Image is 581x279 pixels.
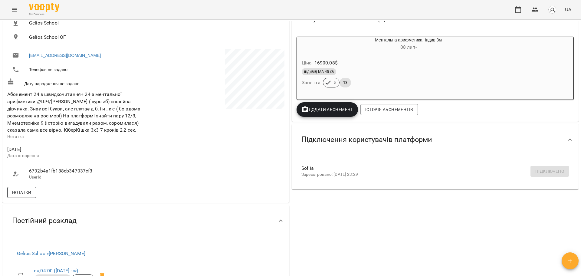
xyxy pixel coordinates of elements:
[7,64,145,76] li: Телефон не задано
[7,91,140,133] span: Абонемент 24 з швидкочитання+ 24 з ментальної арифметики ///ШЧ/[PERSON_NAME] ( курс зб) спокійна ...
[400,44,417,50] span: 08 лип -
[6,77,146,88] div: Дату народження не задано
[548,5,556,14] img: avatar_s.png
[17,251,85,256] a: Gelios School»[PERSON_NAME]
[297,37,491,95] button: Ментальна арифметика: Індив 3м08 лип- Ціна16900.08$індивід МА 45 хвЗаняття513
[29,174,140,180] p: UserId
[7,187,36,198] button: Нотатки
[12,189,31,196] span: Нотатки
[29,3,59,12] img: Voopty Logo
[297,102,358,117] button: Додати Абонемент
[297,37,326,51] div: Ментальна арифметика: Індив 3м
[302,78,320,87] h6: Заняття
[301,106,353,113] span: Додати Абонемент
[7,134,145,140] p: Нотатка
[365,106,413,113] span: Історія абонементів
[29,12,59,16] span: For Business
[2,205,289,236] div: Постійний розклад
[29,167,140,175] span: 6792b4a1fb138eb347037cf3
[330,80,339,85] span: 5
[565,6,571,13] span: UA
[7,146,145,153] span: [DATE]
[301,172,559,178] p: Зареєстровано: [DATE] 23:29
[360,104,418,115] button: Історія абонементів
[340,80,351,85] span: 13
[301,165,559,172] span: Sofiia
[292,124,579,155] div: Підключення користувачів платформи
[34,268,78,274] a: пн,04:00 ([DATE] - ∞)
[302,69,336,74] span: індивід МА 45 хв
[29,52,101,58] a: [EMAIL_ADDRESS][DOMAIN_NAME]
[301,135,432,144] span: Підключення користувачів платформи
[314,59,338,67] p: 16900.08 $
[12,216,77,225] span: Постійний розклад
[302,59,312,67] h6: Ціна
[563,4,574,15] button: UA
[326,37,491,51] div: Ментальна арифметика: Індив 3м
[29,19,280,27] span: Gelios School
[29,34,280,41] span: Gelios School ОП
[7,153,145,159] p: Дата створення
[7,2,22,17] button: Menu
